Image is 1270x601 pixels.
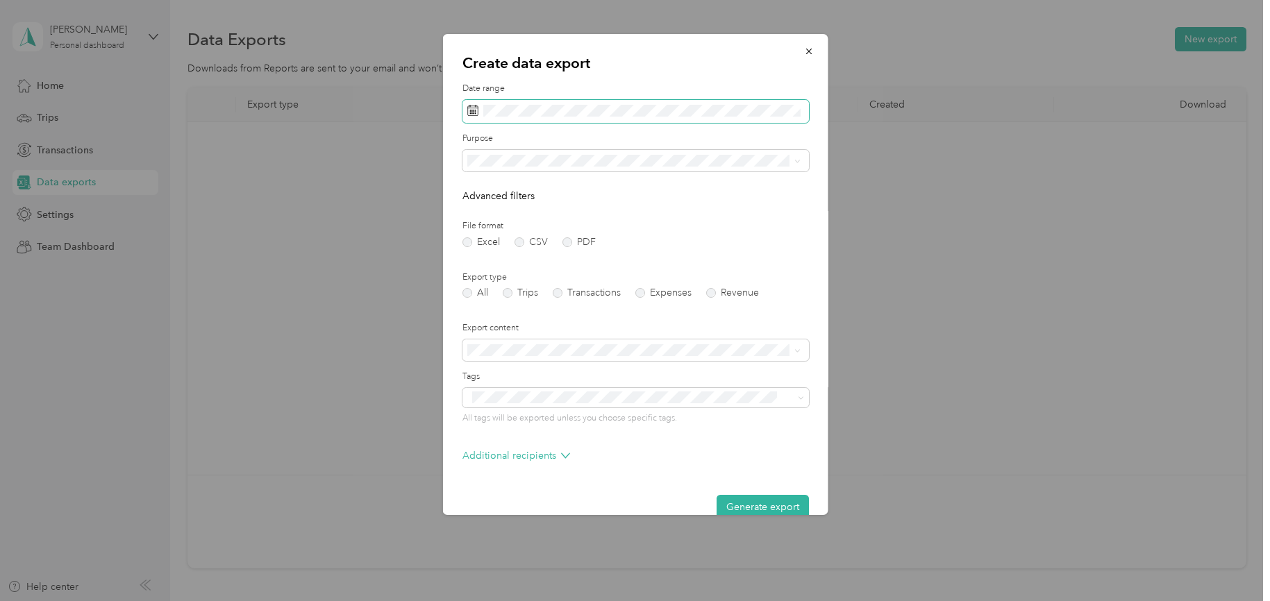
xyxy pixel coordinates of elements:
label: PDF [562,237,595,247]
iframe: Everlance-gr Chat Button Frame [1192,523,1270,601]
label: Trips [502,288,537,298]
label: Purpose [462,133,808,145]
p: All tags will be exported unless you choose specific tags. [462,412,808,425]
label: Expenses [635,288,691,298]
label: All [462,288,487,298]
label: Export type [462,271,808,284]
label: Export content [462,322,808,335]
label: Excel [462,237,499,247]
label: Transactions [552,288,620,298]
p: Advanced filters [462,189,808,203]
label: Revenue [705,288,758,298]
label: Tags [462,371,808,383]
p: Additional recipients [462,448,569,463]
label: CSV [514,237,547,247]
p: Create data export [462,53,808,73]
label: File format [462,220,808,232]
button: Generate export [716,495,808,519]
label: Date range [462,83,808,95]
